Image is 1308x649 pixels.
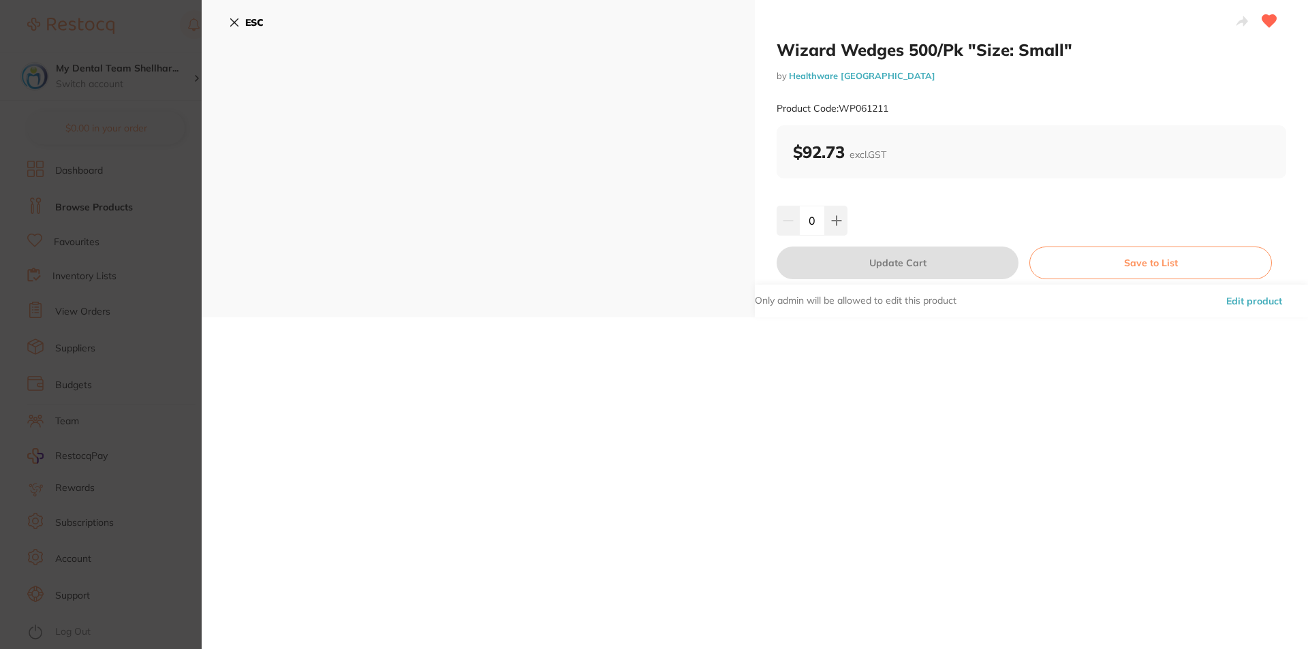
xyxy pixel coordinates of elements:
small: by [777,71,1286,81]
b: $92.73 [793,142,886,162]
button: Save to List [1029,247,1272,279]
small: Product Code: WP061211 [777,103,888,114]
p: Only admin will be allowed to edit this product [755,294,956,308]
h2: Wizard Wedges 500/Pk "Size: Small" [777,39,1286,60]
button: Update Cart [777,247,1018,279]
button: Edit product [1222,285,1286,317]
span: excl. GST [850,148,886,161]
a: Healthware [GEOGRAPHIC_DATA] [789,70,935,81]
button: ESC [229,11,264,34]
b: ESC [245,16,264,29]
